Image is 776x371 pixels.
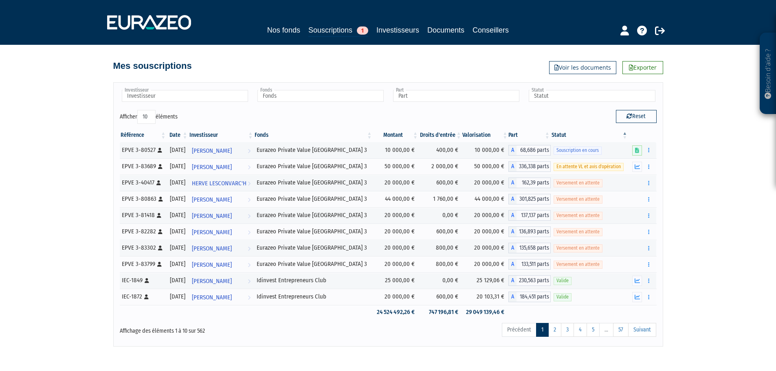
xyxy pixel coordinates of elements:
[508,243,517,253] span: A
[257,146,370,154] div: Eurazeo Private Value [GEOGRAPHIC_DATA] 3
[508,259,550,270] div: A - Eurazeo Private Value Europe 3
[113,61,192,71] h4: Mes souscriptions
[373,175,419,191] td: 20 000,00 €
[419,128,462,142] th: Droits d'entrée: activer pour trier la colonne par ordre croissant
[473,24,509,36] a: Conseillers
[554,195,602,203] span: Versement en attente
[427,24,464,36] a: Documents
[122,211,164,220] div: EPVE 3-81418
[192,241,232,256] span: [PERSON_NAME]
[158,164,163,169] i: [Français] Personne physique
[189,142,254,158] a: [PERSON_NAME]
[613,323,629,337] a: 57
[462,207,509,224] td: 20 000,00 €
[508,128,550,142] th: Part: activer pour trier la colonne par ordre croissant
[508,145,517,156] span: A
[419,142,462,158] td: 400,00 €
[257,211,370,220] div: Eurazeo Private Value [GEOGRAPHIC_DATA] 3
[508,243,550,253] div: A - Eurazeo Private Value Europe 3
[574,323,587,337] a: 4
[517,259,550,270] span: 133,511 parts
[554,163,624,171] span: En attente VL et avis d'opération
[419,256,462,272] td: 800,00 €
[554,228,602,236] span: Versement en attente
[144,294,149,299] i: [Français] Personne physique
[517,292,550,302] span: 184,451 parts
[257,227,370,236] div: Eurazeo Private Value [GEOGRAPHIC_DATA] 3
[462,175,509,191] td: 20 000,00 €
[551,128,629,142] th: Statut : activer pour trier la colonne par ordre d&eacute;croissant
[373,158,419,175] td: 50 000,00 €
[508,226,517,237] span: A
[508,178,550,188] div: A - Eurazeo Private Value Europe 3
[257,244,370,252] div: Eurazeo Private Value [GEOGRAPHIC_DATA] 3
[248,160,251,175] i: Voir l'investisseur
[122,146,164,154] div: EPVE 3-80527
[122,162,164,171] div: EPVE 3-83689
[189,191,254,207] a: [PERSON_NAME]
[248,290,251,305] i: Voir l'investisseur
[254,128,373,142] th: Fonds: activer pour trier la colonne par ordre croissant
[357,26,368,35] span: 1
[536,323,549,337] a: 1
[462,272,509,289] td: 25 129,06 €
[192,143,232,158] span: [PERSON_NAME]
[554,293,572,301] span: Valide
[419,224,462,240] td: 600,00 €
[257,162,370,171] div: Eurazeo Private Value [GEOGRAPHIC_DATA] 3
[169,211,185,220] div: [DATE]
[419,207,462,224] td: 0,00 €
[120,322,336,335] div: Affichage des éléments 1 à 10 sur 562
[373,128,419,142] th: Montant: activer pour trier la colonne par ordre croissant
[137,110,156,124] select: Afficheréléments
[462,158,509,175] td: 50 000,00 €
[122,276,164,285] div: IEC-1849
[157,262,162,267] i: [Français] Personne physique
[554,212,602,220] span: Versement en attente
[587,323,600,337] a: 5
[122,292,164,301] div: IEC-1872
[419,289,462,305] td: 600,00 €
[169,276,185,285] div: [DATE]
[373,224,419,240] td: 20 000,00 €
[192,274,232,289] span: [PERSON_NAME]
[508,210,550,221] div: A - Eurazeo Private Value Europe 3
[122,178,164,187] div: EPVE 3-40417
[169,227,185,236] div: [DATE]
[419,158,462,175] td: 2 000,00 €
[158,246,163,250] i: [Français] Personne physique
[192,225,232,240] span: [PERSON_NAME]
[158,197,163,202] i: [Français] Personne physique
[248,209,251,224] i: Voir l'investisseur
[157,213,161,218] i: [Français] Personne physique
[257,292,370,301] div: Idinvest Entrepreneurs Club
[189,128,254,142] th: Investisseur: activer pour trier la colonne par ordre croissant
[517,145,550,156] span: 68,686 parts
[373,289,419,305] td: 20 000,00 €
[462,305,509,319] td: 29 049 139,46 €
[169,292,185,301] div: [DATE]
[517,194,550,204] span: 301,825 parts
[122,195,164,203] div: EPVE 3-80863
[257,260,370,268] div: Eurazeo Private Value [GEOGRAPHIC_DATA] 3
[508,194,517,204] span: A
[462,191,509,207] td: 44 000,00 €
[763,37,773,110] p: Besoin d'aide ?
[462,240,509,256] td: 20 000,00 €
[554,147,602,154] span: Souscription en cours
[508,226,550,237] div: A - Eurazeo Private Value Europe 3
[189,256,254,272] a: [PERSON_NAME]
[248,192,251,207] i: Voir l'investisseur
[508,292,550,302] div: A - Idinvest Entrepreneurs Club
[508,194,550,204] div: A - Eurazeo Private Value Europe 3
[549,61,616,74] a: Voir les documents
[192,192,232,207] span: [PERSON_NAME]
[508,145,550,156] div: A - Eurazeo Private Value Europe 3
[169,260,185,268] div: [DATE]
[257,195,370,203] div: Eurazeo Private Value [GEOGRAPHIC_DATA] 3
[158,229,163,234] i: [Français] Personne physique
[189,175,254,191] a: HERVE LESCONVARC'H
[373,142,419,158] td: 10 000,00 €
[517,243,550,253] span: 135,658 parts
[508,259,517,270] span: A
